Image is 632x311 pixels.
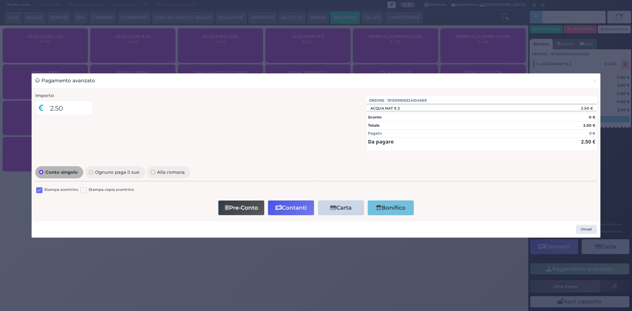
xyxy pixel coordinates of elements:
[218,200,264,215] button: Pre-Conto
[368,138,394,145] strong: Da pagare
[318,200,364,215] button: Carta
[44,187,78,193] label: Stampa scontrino
[367,106,403,111] div: ACQUA NAT lt 2
[35,92,54,99] label: Importo
[89,187,134,193] label: Stampa copia scontrino
[387,98,427,103] span: 101359106324104659
[583,123,595,128] strong: 2.50 €
[581,138,595,145] strong: 2.50 €
[368,131,382,136] div: Pagato
[589,115,595,119] strong: 0 €
[368,115,382,119] strong: Sconto
[35,77,95,85] h3: Pagamento avanzato
[592,77,597,84] span: ×
[589,73,600,88] button: Chiudi
[368,123,380,128] strong: Totale
[268,200,314,215] button: Contanti
[93,170,142,174] span: Ognuno paga il suo
[46,101,93,115] input: Es. 30.99
[369,98,386,103] span: Ordine :
[368,200,414,215] button: Bonifico
[155,170,187,174] span: Alla romana
[539,106,597,111] div: 2.50 €
[589,131,595,136] div: 0 €
[43,170,79,174] span: Conto singolo
[576,225,597,234] button: Chiudi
